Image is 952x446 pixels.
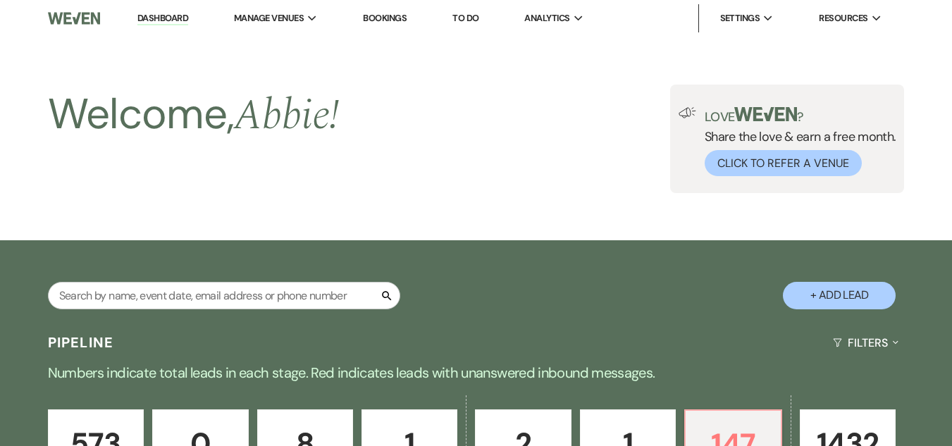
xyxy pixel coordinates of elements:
a: To Do [452,12,478,24]
div: Share the love & earn a free month. [696,107,896,176]
input: Search by name, event date, email address or phone number [48,282,400,309]
p: Love ? [705,107,896,123]
a: Bookings [363,12,407,24]
span: Analytics [524,11,569,25]
img: weven-logo-green.svg [734,107,797,121]
img: Weven Logo [48,4,101,33]
span: Settings [720,11,760,25]
h2: Welcome, [48,85,340,145]
button: + Add Lead [783,282,896,309]
span: Manage Venues [234,11,304,25]
img: loud-speaker-illustration.svg [679,107,696,118]
button: Click to Refer a Venue [705,150,862,176]
button: Filters [827,324,904,361]
a: Dashboard [137,12,188,25]
span: Abbie ! [234,83,339,148]
span: Resources [819,11,867,25]
h3: Pipeline [48,333,114,352]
